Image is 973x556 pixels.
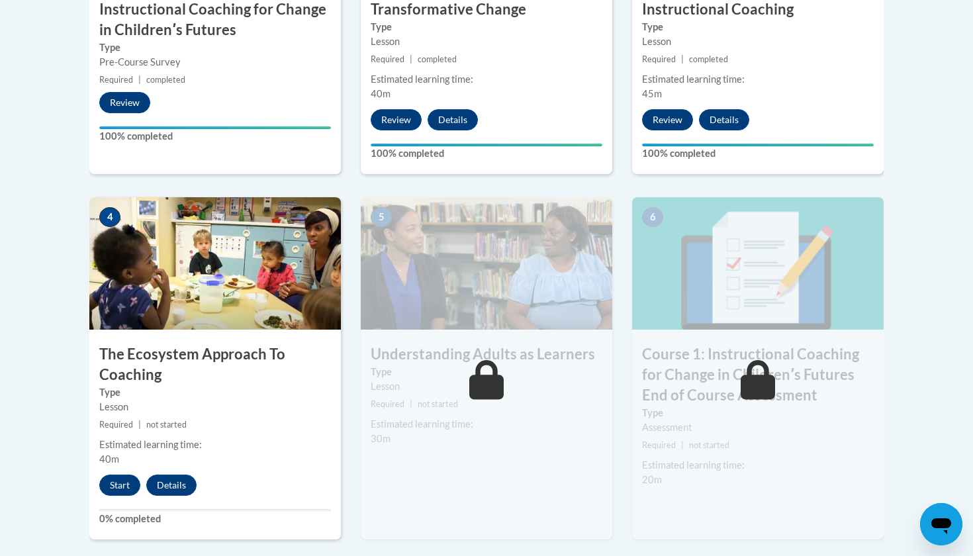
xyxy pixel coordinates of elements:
span: completed [689,54,728,64]
label: 100% completed [642,146,874,161]
span: Required [99,75,133,85]
button: Details [146,475,197,496]
span: | [681,440,684,450]
button: Review [642,109,693,130]
span: 6 [642,207,663,227]
div: Assessment [642,420,874,435]
img: Course Image [361,197,612,330]
label: Type [642,406,874,420]
button: Review [99,92,150,113]
span: 45m [642,88,662,99]
span: completed [418,54,457,64]
div: Lesson [99,400,331,414]
span: Required [99,420,133,430]
span: 5 [371,207,392,227]
div: Your progress [99,126,331,129]
div: Estimated learning time: [371,417,602,432]
span: 40m [371,88,391,99]
span: not started [689,440,729,450]
div: Your progress [371,144,602,146]
span: 30m [371,433,391,444]
h3: Course 1: Instructional Coaching for Change in Childrenʹs Futures End of Course Assessment [632,344,884,405]
span: 40m [99,453,119,465]
label: Type [371,365,602,379]
button: Review [371,109,422,130]
span: | [410,54,412,64]
button: Start [99,475,140,496]
div: Lesson [642,34,874,49]
label: 100% completed [371,146,602,161]
label: Type [371,20,602,34]
img: Course Image [89,197,341,330]
span: 20m [642,474,662,485]
span: 4 [99,207,120,227]
label: Type [99,385,331,400]
span: not started [146,420,187,430]
span: Required [642,54,676,64]
span: Required [371,399,404,409]
span: completed [146,75,185,85]
iframe: Button to launch messaging window [920,503,962,545]
h3: The Ecosystem Approach To Coaching [89,344,341,385]
span: not started [418,399,458,409]
button: Details [699,109,749,130]
label: 0% completed [99,512,331,526]
span: Required [642,440,676,450]
div: Estimated learning time: [99,438,331,452]
div: Lesson [371,379,602,394]
label: Type [642,20,874,34]
h3: Understanding Adults as Learners [361,344,612,365]
label: Type [99,40,331,55]
div: Pre-Course Survey [99,55,331,69]
span: | [410,399,412,409]
button: Details [428,109,478,130]
span: | [138,420,141,430]
div: Estimated learning time: [371,72,602,87]
div: Estimated learning time: [642,72,874,87]
div: Estimated learning time: [642,458,874,473]
span: Required [371,54,404,64]
div: Lesson [371,34,602,49]
img: Course Image [632,197,884,330]
span: | [681,54,684,64]
div: Your progress [642,144,874,146]
label: 100% completed [99,129,331,144]
span: | [138,75,141,85]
